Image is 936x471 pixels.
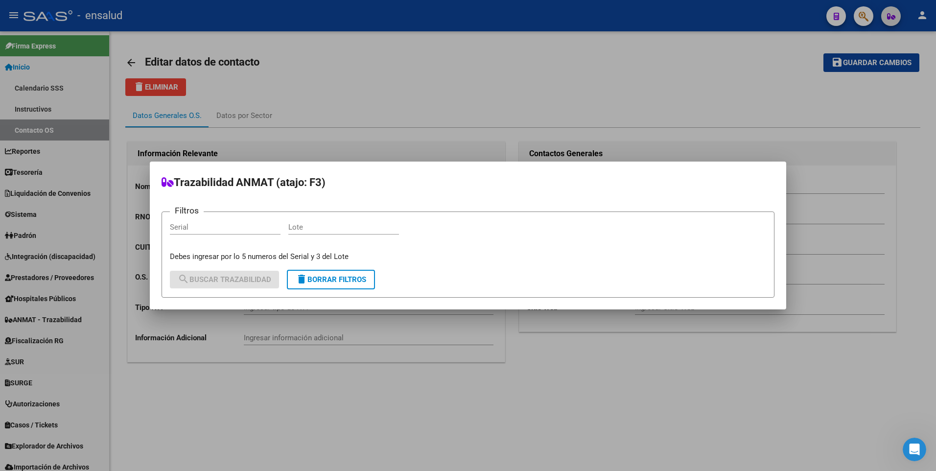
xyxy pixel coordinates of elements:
[287,270,375,289] button: Borrar Filtros
[162,173,774,192] h2: Trazabilidad ANMAT (atajo: F3)
[903,438,926,461] iframe: Intercom live chat
[170,271,279,288] button: Buscar Trazabilidad
[178,275,271,284] span: Buscar Trazabilidad
[170,204,204,217] h3: Filtros
[296,275,366,284] span: Borrar Filtros
[296,273,307,285] mat-icon: delete
[170,251,766,262] p: Debes ingresar por lo 5 numeros del Serial y 3 del Lote
[178,273,189,285] mat-icon: search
